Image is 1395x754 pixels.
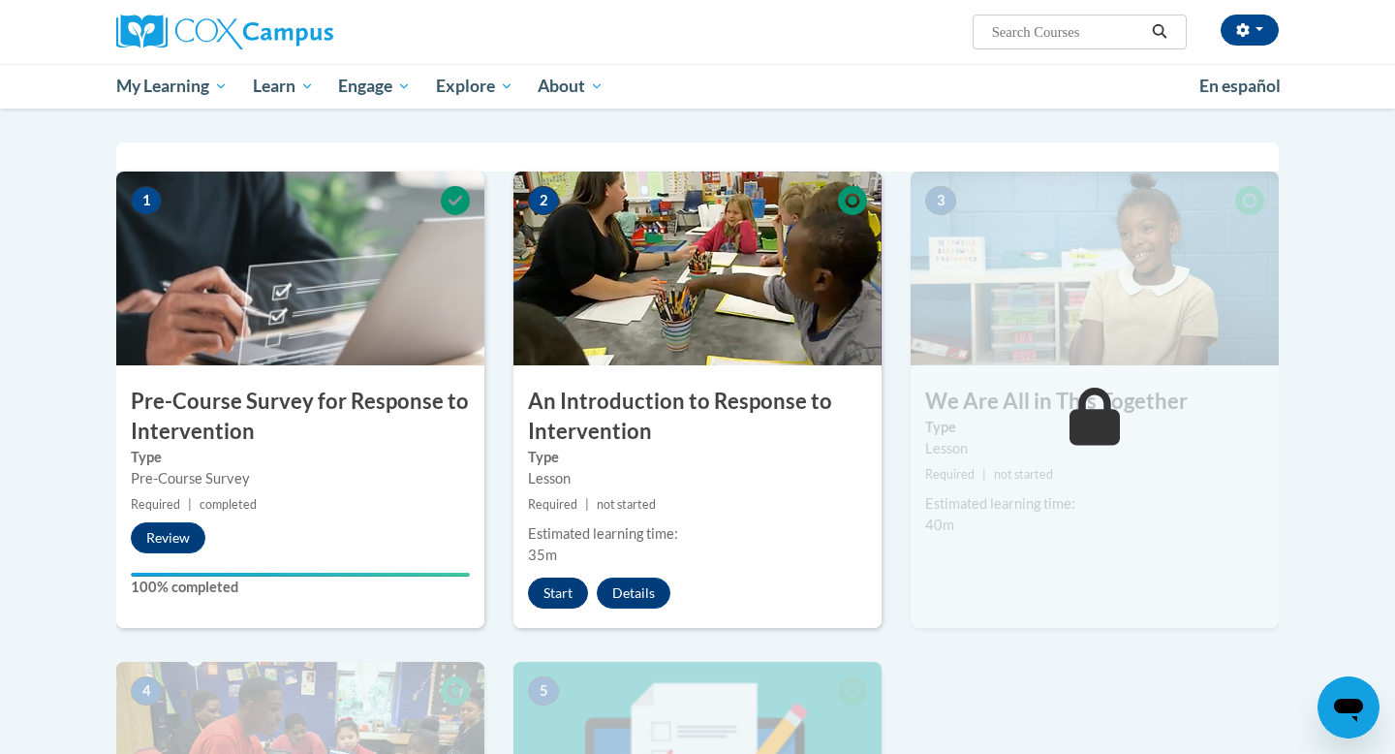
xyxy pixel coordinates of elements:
span: Required [528,497,577,512]
div: Main menu [87,64,1308,109]
div: Estimated learning time: [925,493,1264,515]
span: 4 [131,676,162,706]
span: not started [994,467,1053,482]
label: Type [131,447,470,468]
iframe: Button to launch messaging window [1317,676,1379,738]
span: 2 [528,186,559,215]
a: My Learning [104,64,240,109]
span: not started [597,497,656,512]
a: Learn [240,64,326,109]
span: About [538,75,604,98]
a: Cox Campus [116,15,484,49]
span: completed [200,497,257,512]
span: My Learning [116,75,228,98]
span: Engage [338,75,411,98]
h3: An Introduction to Response to Intervention [513,387,882,447]
div: Your progress [131,573,470,577]
span: Required [131,497,180,512]
button: Search [1145,20,1174,44]
div: Estimated learning time: [528,523,867,545]
span: Learn [253,75,314,98]
span: 5 [528,676,559,706]
div: Lesson [528,468,867,489]
img: Course Image [911,172,1279,365]
button: Review [131,522,205,553]
button: Details [597,578,670,609]
label: 100% completed [131,577,470,598]
h3: We Are All in This Together [911,387,1279,417]
span: Required [925,467,975,482]
div: Pre-Course Survey [131,468,470,489]
span: | [982,467,986,482]
a: Explore [423,64,526,109]
a: About [526,64,617,109]
span: En español [1199,76,1281,96]
button: Account Settings [1221,15,1279,46]
label: Type [925,417,1264,438]
span: | [585,497,589,512]
img: Course Image [513,172,882,365]
input: Search Courses [990,20,1145,44]
a: Engage [325,64,423,109]
img: Course Image [116,172,484,365]
a: En español [1187,66,1293,107]
h3: Pre-Course Survey for Response to Intervention [116,387,484,447]
label: Type [528,447,867,468]
span: 3 [925,186,956,215]
span: | [188,497,192,512]
img: Cox Campus [116,15,333,49]
span: 40m [925,517,954,533]
span: 35m [528,547,557,563]
div: Lesson [925,438,1264,459]
button: Start [528,578,588,609]
span: 1 [131,186,162,215]
span: Explore [436,75,513,98]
